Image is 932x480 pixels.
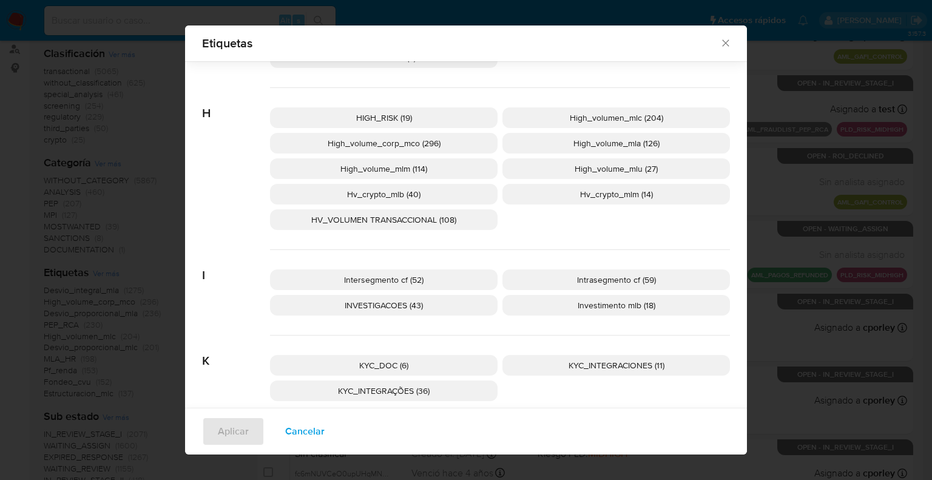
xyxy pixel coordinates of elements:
span: High_volume_corp_mco (296) [328,137,441,149]
span: High_volume_mlm (114) [340,163,427,175]
span: KYC_INTEGRAÇÕES (36) [338,385,430,397]
span: Etiquetas [202,37,720,49]
div: Investimento mlb (18) [502,295,730,316]
div: KYC_INTEGRAÇÕES (36) [270,380,498,401]
span: HIGH_RISK (19) [356,112,412,124]
div: HV_VOLUMEN TRANSACCIONAL (108) [270,209,498,230]
span: HV_VOLUMEN TRANSACCIONAL (108) [311,214,456,226]
span: Hv_crypto_mlb (40) [347,188,420,200]
span: K [202,336,270,368]
button: Cancelar [269,417,340,446]
div: HIGH_RISK (19) [270,107,498,128]
span: Hv_crypto_mlm (14) [580,188,653,200]
span: H [202,88,270,121]
span: I [202,250,270,283]
span: High_volume_mla (126) [573,137,660,149]
span: High_volumen_mlc (204) [570,112,663,124]
span: KYC_DOC (6) [359,359,408,371]
span: Intrasegmento cf (59) [577,274,656,286]
span: KYC_INTEGRACIONES (11) [569,359,664,371]
div: KYC_INTEGRACIONES (11) [502,355,730,376]
span: Investimento mlb (18) [578,299,655,311]
div: High_volume_corp_mco (296) [270,133,498,154]
span: Cancelar [285,418,325,445]
div: Intersegmento cf (52) [270,269,498,290]
span: Intersegmento cf (52) [344,274,424,286]
div: INVESTIGACOES (43) [270,295,498,316]
div: High_volume_mlu (27) [502,158,730,179]
button: Cerrar [720,37,731,48]
div: Hv_crypto_mlm (14) [502,184,730,205]
span: INVESTIGACOES (43) [345,299,423,311]
div: High_volume_mla (126) [502,133,730,154]
div: Hv_crypto_mlb (40) [270,184,498,205]
div: High_volume_mlm (114) [270,158,498,179]
div: KYC_DOC (6) [270,355,498,376]
span: High_volume_mlu (27) [575,163,658,175]
div: Intrasegmento cf (59) [502,269,730,290]
div: High_volumen_mlc (204) [502,107,730,128]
